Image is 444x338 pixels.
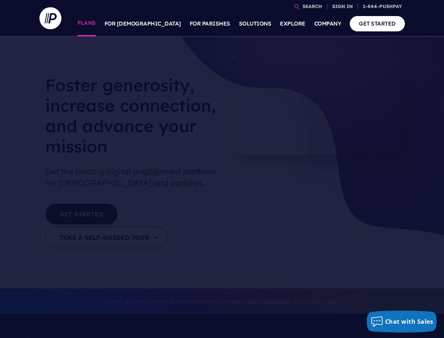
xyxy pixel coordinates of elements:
button: Chat with Sales [367,311,437,333]
a: FOR PARISHES [190,11,230,37]
a: SOLUTIONS [239,11,272,37]
a: FOR [DEMOGRAPHIC_DATA] [105,11,181,37]
a: COMPANY [314,11,341,37]
a: GET STARTED [350,16,405,31]
a: EXPLORE [280,11,306,37]
a: PLANS [77,11,96,37]
span: Chat with Sales [385,318,433,326]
